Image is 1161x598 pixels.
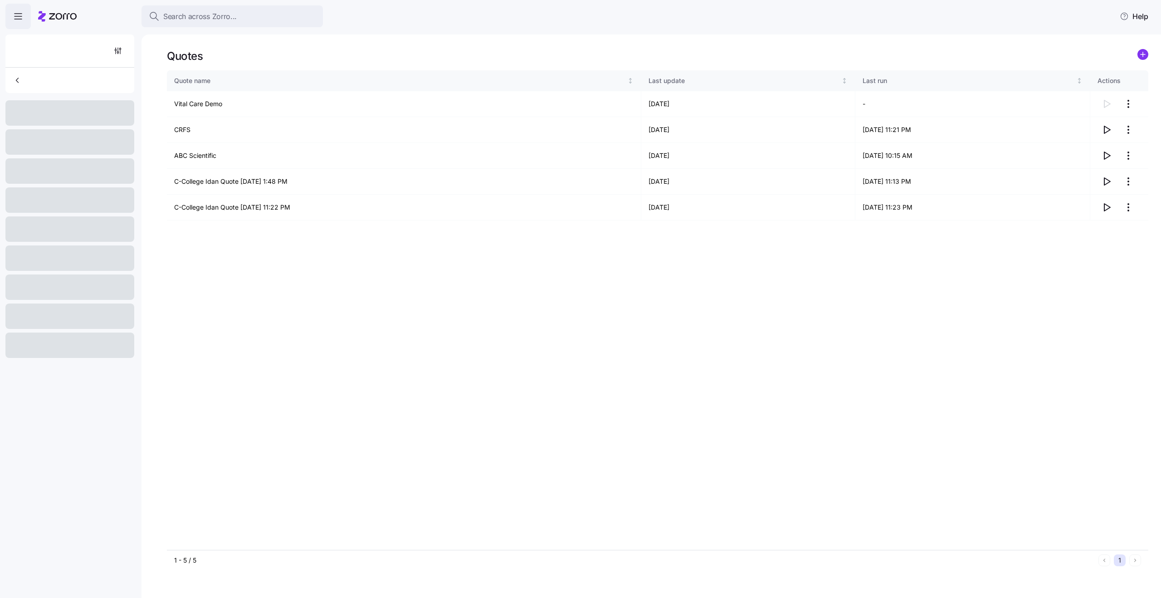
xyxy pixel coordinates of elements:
td: CRFS [167,117,641,143]
td: C-College Idan Quote [DATE] 1:48 PM [167,169,641,195]
button: Previous page [1098,554,1110,566]
td: Vital Care Demo [167,91,641,117]
td: [DATE] 11:23 PM [855,195,1090,221]
svg: add icon [1137,49,1148,60]
td: [DATE] [641,91,855,117]
div: Last update [649,76,840,86]
div: Not sorted [1076,78,1083,84]
span: Help [1120,11,1148,22]
td: [DATE] 11:13 PM [855,169,1090,195]
td: [DATE] [641,195,855,221]
h1: Quotes [167,49,203,63]
th: Quote nameNot sorted [167,70,641,91]
td: ABC Scientific [167,143,641,169]
th: Last updateNot sorted [641,70,855,91]
button: Help [1112,7,1156,25]
div: Not sorted [841,78,848,84]
td: [DATE] 11:21 PM [855,117,1090,143]
button: Next page [1129,554,1141,566]
td: [DATE] 10:15 AM [855,143,1090,169]
td: [DATE] [641,169,855,195]
div: Actions [1098,76,1141,86]
a: add icon [1137,49,1148,63]
td: [DATE] [641,117,855,143]
th: Last runNot sorted [855,70,1090,91]
div: Last run [863,76,1074,86]
div: Quote name [174,76,626,86]
button: 1 [1114,554,1126,566]
button: Search across Zorro... [141,5,323,27]
div: 1 - 5 / 5 [174,556,1095,565]
td: [DATE] [641,143,855,169]
td: C-College Idan Quote [DATE] 11:22 PM [167,195,641,221]
td: - [855,91,1090,117]
div: Not sorted [627,78,634,84]
span: Search across Zorro... [163,11,237,22]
